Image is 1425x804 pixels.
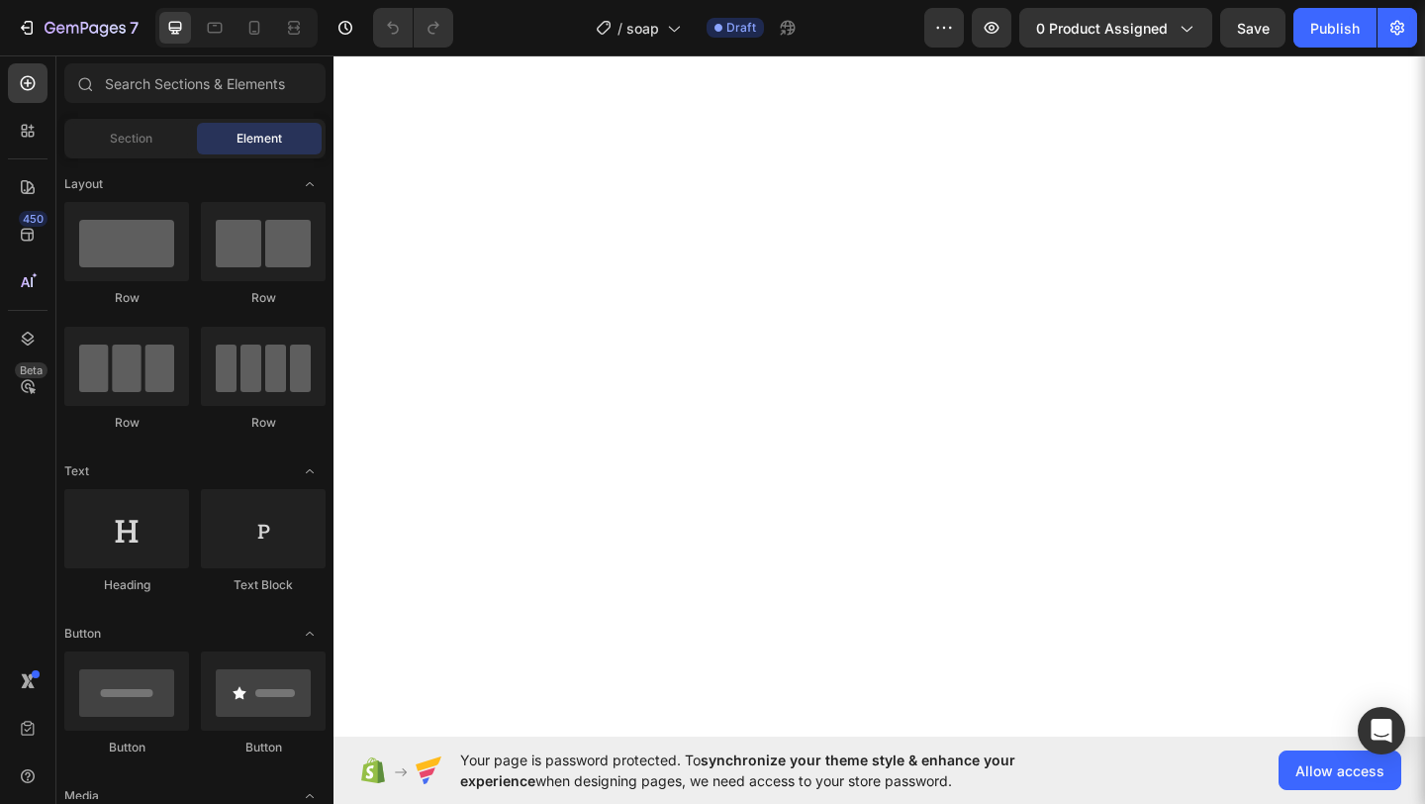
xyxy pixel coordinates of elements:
[294,168,326,200] span: Toggle open
[201,414,326,432] div: Row
[726,19,756,37] span: Draft
[237,130,282,148] span: Element
[130,16,139,40] p: 7
[64,576,189,594] div: Heading
[8,8,147,48] button: 7
[64,625,101,643] span: Button
[201,289,326,307] div: Row
[1019,8,1212,48] button: 0 product assigned
[626,18,659,39] span: soap
[64,289,189,307] div: Row
[333,52,1425,739] iframe: Design area
[201,739,326,756] div: Button
[64,175,103,193] span: Layout
[1293,8,1377,48] button: Publish
[64,63,326,103] input: Search Sections & Elements
[373,8,453,48] div: Undo/Redo
[1358,707,1405,754] div: Open Intercom Messenger
[1237,20,1270,37] span: Save
[201,576,326,594] div: Text Block
[460,750,1092,791] span: Your page is password protected. To when designing pages, we need access to your store password.
[460,752,1015,789] span: synchronize your theme style & enhance your experience
[294,455,326,487] span: Toggle open
[15,362,47,378] div: Beta
[64,414,189,432] div: Row
[1295,760,1384,781] span: Allow access
[1036,18,1168,39] span: 0 product assigned
[1220,8,1285,48] button: Save
[64,462,89,480] span: Text
[1310,18,1360,39] div: Publish
[617,18,622,39] span: /
[110,130,152,148] span: Section
[64,739,189,756] div: Button
[19,211,47,227] div: 450
[294,618,326,650] span: Toggle open
[1279,751,1401,790] button: Allow access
